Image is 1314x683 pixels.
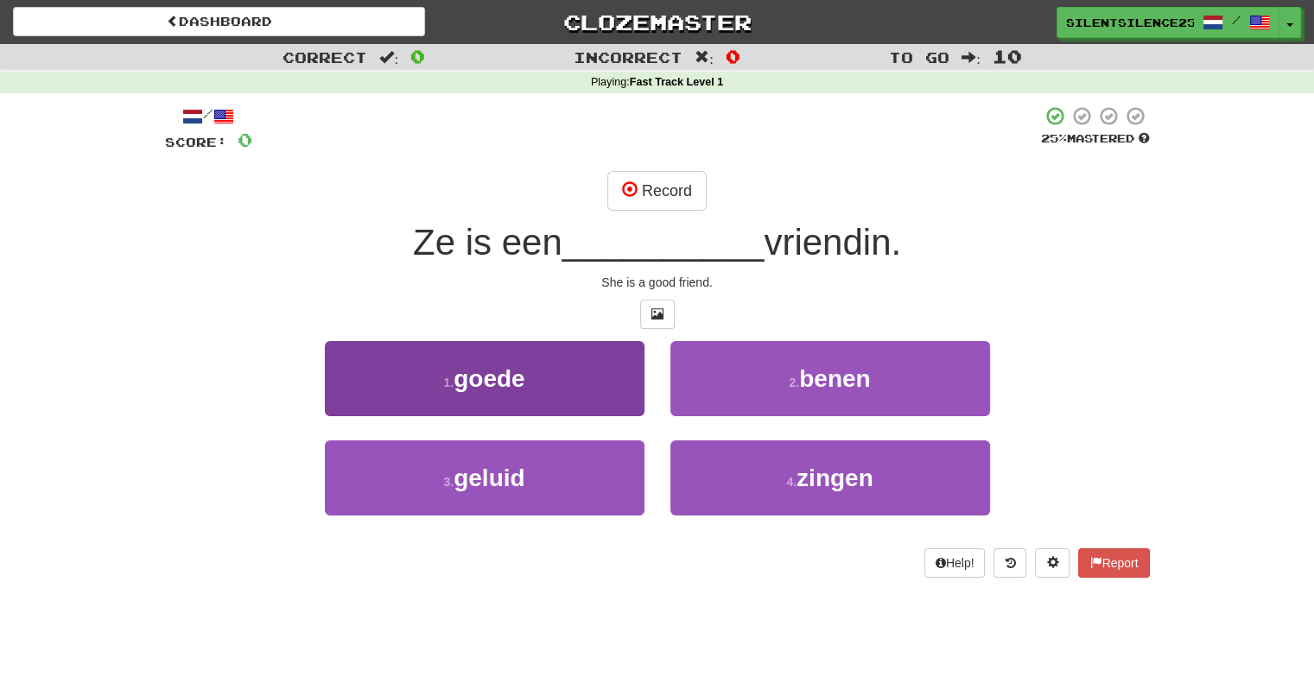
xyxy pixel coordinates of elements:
button: 2.benen [670,341,990,416]
span: goede [454,365,524,392]
span: Score: [165,135,227,149]
small: 4 . [786,475,797,489]
small: 3 . [443,475,454,489]
span: __________ [562,222,765,262]
span: : [379,50,398,65]
div: She is a good friend. [165,274,1150,291]
div: Mastered [1041,131,1150,147]
span: Incorrect [574,48,682,66]
span: 25 % [1041,131,1067,145]
button: Report [1078,548,1149,578]
button: 3.geluid [325,440,644,515]
button: Round history (alt+y) [993,548,1026,578]
div: / [165,105,252,127]
a: Dashboard [13,7,425,36]
span: 0 [238,129,252,150]
button: 1.goede [325,341,644,416]
span: SilentSilence2507 [1066,15,1194,30]
span: 0 [726,46,740,66]
span: : [962,50,981,65]
button: Help! [924,548,986,578]
button: Record [607,171,707,211]
small: 1 . [443,376,454,389]
span: 10 [993,46,1022,66]
span: vriendin. [764,222,901,262]
span: : [695,50,714,65]
span: Ze is een [413,222,562,262]
a: Clozemaster [451,7,863,37]
span: 0 [410,46,425,66]
span: / [1232,14,1241,26]
span: Correct [282,48,367,66]
strong: Fast Track Level 1 [630,76,724,88]
button: Show image (alt+x) [640,300,675,329]
span: To go [889,48,949,66]
button: 4.zingen [670,440,990,515]
span: geluid [454,465,524,491]
span: benen [799,365,870,392]
small: 2 . [789,376,799,389]
span: zingen [797,465,873,491]
a: SilentSilence2507 / [1057,7,1279,38]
